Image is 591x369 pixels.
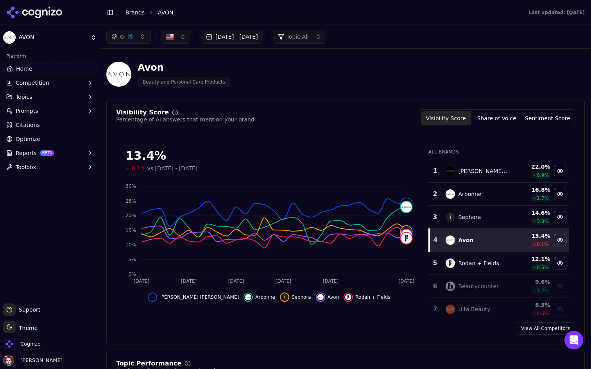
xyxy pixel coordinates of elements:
[317,294,324,300] img: avon
[458,236,473,244] div: Avon
[458,213,481,221] div: Sephora
[458,305,490,313] div: Ulta Beauty
[446,189,455,199] img: arbonne
[228,278,244,284] tspan: [DATE]
[428,149,569,155] div: All Brands
[432,212,438,222] div: 3
[106,62,131,87] img: AVON
[429,298,569,321] tr: 7ulta beautyUlta Beauty8.3%0.5%Show ulta beauty data
[458,282,498,290] div: Beautycounter
[125,228,136,233] tspan: 15%
[554,257,566,269] button: Hide rodan + fields data
[138,61,230,74] div: Avon
[125,9,513,16] nav: breadcrumb
[458,167,509,175] div: [PERSON_NAME] [PERSON_NAME]
[158,9,174,16] span: AVON
[515,186,550,194] div: 16.8 %
[125,242,136,248] tspan: 10%
[432,189,438,199] div: 2
[125,184,136,189] tspan: 30%
[537,287,549,294] span: 1.2 %
[148,292,239,302] button: Hide mary kay data
[166,33,174,41] img: United States
[421,111,471,125] button: Visibility Score
[429,206,569,229] tr: 3sephoraSephora14.6%3.0%Hide sephora data
[401,198,412,209] img: mary kay
[446,258,455,268] img: rodan + fields
[116,116,254,123] div: Percentage of AI answers that mention your brand
[401,230,412,241] img: avon
[3,355,14,366] img: Deniz Ozcan
[554,188,566,200] button: Hide arbonne data
[515,255,550,263] div: 12.1 %
[3,50,97,62] div: Platform
[16,163,36,171] span: Toolbox
[401,226,412,237] img: sephora
[3,147,97,159] button: ReportsBETA
[3,62,97,75] a: Home
[40,150,54,156] span: BETA
[446,212,455,222] img: sephora
[401,233,412,244] img: rodan + fields
[446,305,455,314] img: ulta beauty
[554,280,566,292] button: Show beautycounter data
[537,218,549,225] span: 3.0 %
[245,294,251,300] img: arbonne
[181,278,197,284] tspan: [DATE]
[147,164,198,172] span: vs [DATE] - [DATE]
[355,294,390,300] span: Rodan + Fields
[16,107,38,115] span: Prompts
[446,166,455,176] img: mary kay
[3,91,97,103] button: Topics
[528,9,585,16] div: Last updated: [DATE]
[432,166,438,176] div: 1
[564,331,583,349] div: Open Intercom Messenger
[16,79,49,87] span: Competition
[280,292,311,302] button: Hide sephora data
[554,165,566,177] button: Hide mary kay data
[132,164,146,172] span: 0.1%
[16,306,40,314] span: Support
[432,282,438,291] div: 6
[125,9,145,16] a: Brands
[429,183,569,206] tr: 2arbonneArbonne16.8%2.7%Hide arbonne data
[515,209,550,217] div: 14.6 %
[323,278,339,284] tspan: [DATE]
[471,111,522,125] button: Share of Voice
[276,278,292,284] tspan: [DATE]
[537,264,549,271] span: 0.5 %
[316,292,339,302] button: Hide avon data
[554,211,566,223] button: Hide sephora data
[3,338,41,350] button: Open organization switcher
[516,322,575,335] a: View All Competitors
[398,278,414,284] tspan: [DATE]
[134,278,150,284] tspan: [DATE]
[19,34,87,41] span: AVON
[345,294,351,300] img: rodan + fields
[3,338,16,350] img: Cognizo
[328,294,339,300] span: Avon
[292,294,311,300] span: Sephora
[515,232,550,240] div: 13.4 %
[401,201,412,212] img: arbonne
[125,198,136,204] tspan: 25%
[244,292,275,302] button: Hide arbonne data
[129,271,136,277] tspan: 0%
[344,292,390,302] button: Hide rodan + fields data
[446,235,455,245] img: avon
[116,360,181,367] div: Topic Performance
[458,259,499,267] div: Rodan + Fields
[129,257,136,262] tspan: 5%
[515,301,550,309] div: 8.3 %
[159,294,239,300] span: [PERSON_NAME] [PERSON_NAME]
[3,355,63,366] button: Open user button
[429,275,569,298] tr: 6beautycounterBeautycounter9.6%1.2%Show beautycounter data
[16,149,37,157] span: Reports
[16,135,40,143] span: Optimize
[3,119,97,131] a: Citations
[16,65,32,73] span: Home
[537,310,549,317] span: 0.5 %
[458,190,481,198] div: Arbonne
[537,195,549,201] span: 2.7 %
[446,282,455,291] img: beautycounter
